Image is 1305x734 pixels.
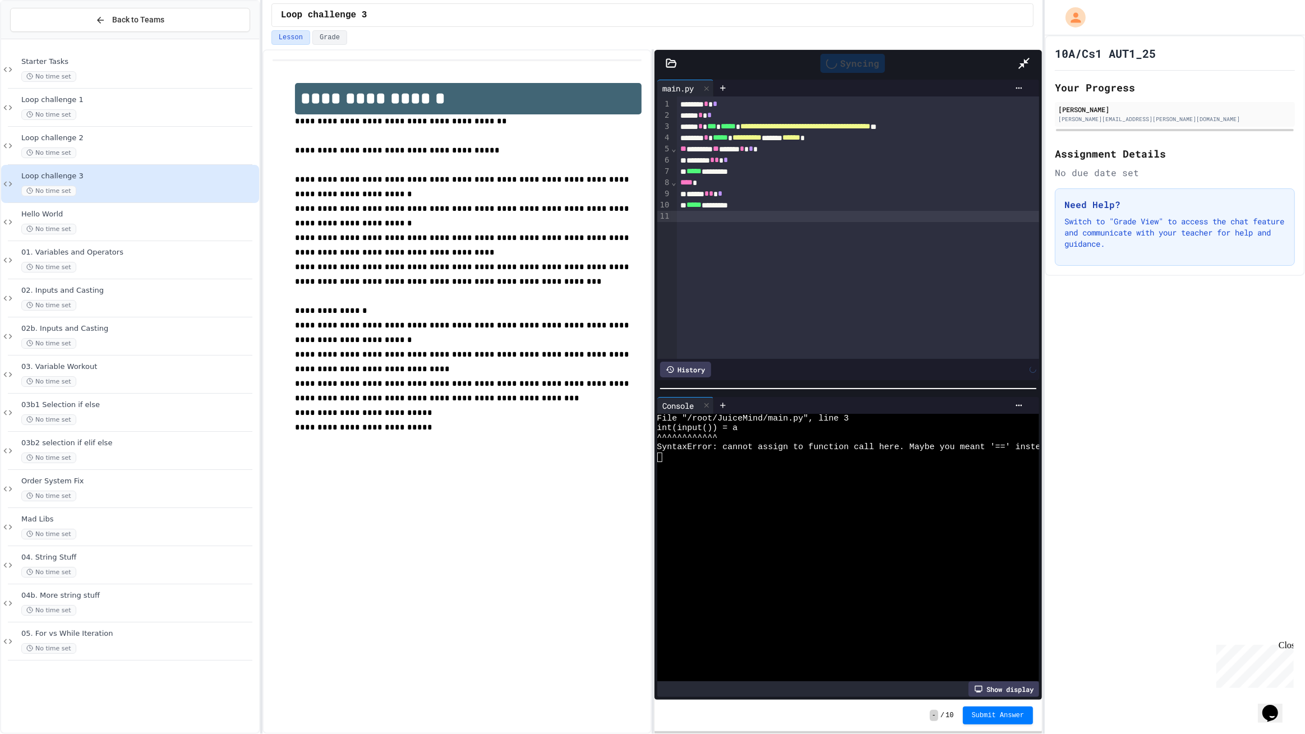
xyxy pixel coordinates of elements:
[963,707,1034,724] button: Submit Answer
[972,711,1025,720] span: Submit Answer
[21,324,257,334] span: 02b. Inputs and Casting
[112,14,164,26] span: Back to Teams
[657,132,671,144] div: 4
[21,515,257,524] span: Mad Libs
[1055,146,1295,161] h2: Assignment Details
[21,95,257,105] span: Loop challenge 1
[21,147,76,158] span: No time set
[21,286,257,296] span: 02. Inputs and Casting
[930,710,938,721] span: -
[657,121,671,132] div: 3
[671,178,676,187] span: Fold line
[21,133,257,143] span: Loop challenge 2
[1058,115,1292,123] div: [PERSON_NAME][EMAIL_ADDRESS][PERSON_NAME][DOMAIN_NAME]
[1212,640,1294,688] iframe: chat widget
[21,186,76,196] span: No time set
[657,423,738,433] span: int(input()) = a
[21,400,257,410] span: 03b1 Selection if else
[21,262,76,273] span: No time set
[1055,45,1156,61] h1: 10A/Cs1 AUT1_25
[21,57,257,67] span: Starter Tasks
[1055,166,1295,179] div: No due date set
[946,711,953,720] span: 10
[21,172,257,181] span: Loop challenge 3
[4,4,77,71] div: Chat with us now!Close
[21,109,76,120] span: No time set
[21,553,257,562] span: 04. String Stuff
[21,338,76,349] span: No time set
[21,591,257,601] span: 04b. More string stuff
[1054,4,1089,30] div: My Account
[657,414,849,423] span: File "/root/JuiceMind/main.py", line 3
[21,248,257,257] span: 01. Variables and Operators
[21,453,76,463] span: No time set
[940,711,944,720] span: /
[1064,198,1285,211] h3: Need Help?
[21,529,76,539] span: No time set
[281,8,367,22] span: Loop challenge 3
[21,491,76,501] span: No time set
[657,188,671,200] div: 9
[1055,80,1295,95] h2: Your Progress
[271,30,310,45] button: Lesson
[10,8,250,32] button: Back to Teams
[657,442,1091,452] span: SyntaxError: cannot assign to function call here. Maybe you meant '==' instead of '='?
[657,110,671,121] div: 2
[820,54,885,73] div: Syncing
[21,567,76,578] span: No time set
[657,82,700,94] div: main.py
[657,99,671,110] div: 1
[657,80,714,96] div: main.py
[671,144,676,153] span: Fold line
[21,414,76,425] span: No time set
[657,433,718,442] span: ^^^^^^^^^^^^
[21,210,257,219] span: Hello World
[1258,689,1294,723] iframe: chat widget
[657,200,671,211] div: 10
[312,30,347,45] button: Grade
[21,438,257,448] span: 03b2 selection if elif else
[657,397,714,414] div: Console
[21,629,257,639] span: 05. For vs While Iteration
[1058,104,1292,114] div: [PERSON_NAME]
[657,177,671,188] div: 8
[660,362,711,377] div: History
[21,477,257,486] span: Order System Fix
[657,155,671,166] div: 6
[21,362,257,372] span: 03. Variable Workout
[21,605,76,616] span: No time set
[657,211,671,222] div: 11
[21,224,76,234] span: No time set
[21,643,76,654] span: No time set
[1064,216,1285,250] p: Switch to "Grade View" to access the chat feature and communicate with your teacher for help and ...
[657,166,671,177] div: 7
[21,300,76,311] span: No time set
[657,400,700,412] div: Console
[657,144,671,155] div: 5
[969,681,1039,697] div: Show display
[21,376,76,387] span: No time set
[21,71,76,82] span: No time set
